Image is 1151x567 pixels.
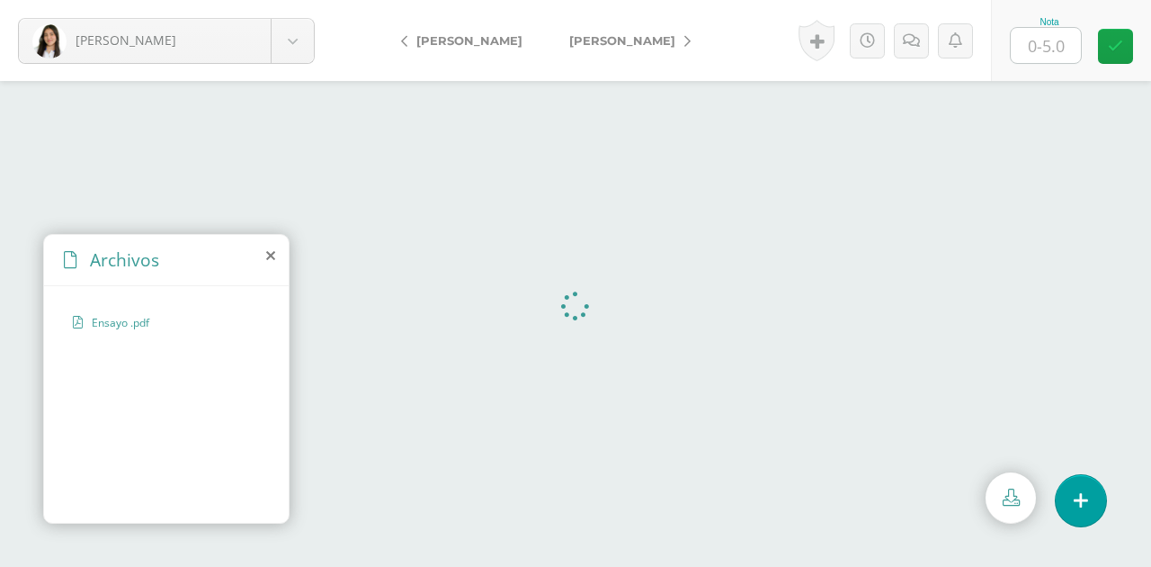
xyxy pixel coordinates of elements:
[32,24,67,58] img: b54af47ce81900059969abf56ab815a0.png
[387,19,546,62] a: [PERSON_NAME]
[19,19,314,63] a: [PERSON_NAME]
[76,31,176,49] span: [PERSON_NAME]
[569,33,675,48] span: [PERSON_NAME]
[92,315,239,330] span: Ensayo .pdf
[266,248,275,263] i: close
[90,247,159,272] span: Archivos
[1011,28,1081,63] input: 0-5.0
[1010,17,1089,27] div: Nota
[416,33,522,48] span: [PERSON_NAME]
[546,19,705,62] a: [PERSON_NAME]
